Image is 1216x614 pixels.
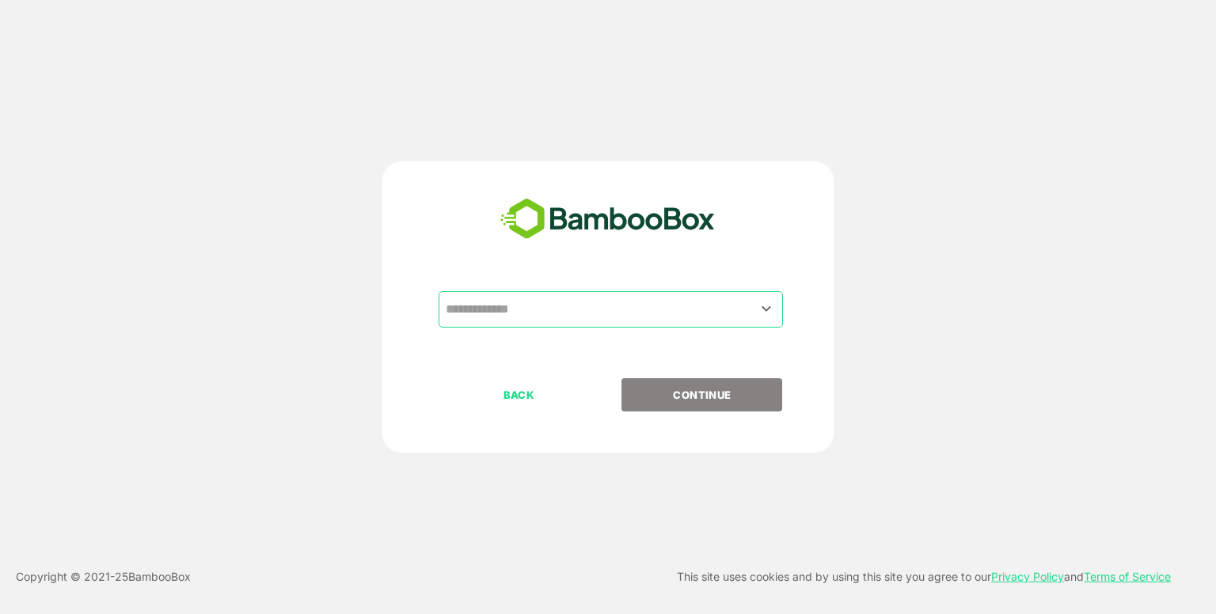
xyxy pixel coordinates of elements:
[756,298,777,320] button: Open
[16,567,191,586] p: Copyright © 2021- 25 BambooBox
[621,378,782,411] button: CONTINUE
[991,570,1064,583] a: Privacy Policy
[623,386,781,404] p: CONTINUE
[439,378,599,411] button: BACK
[440,386,598,404] p: BACK
[677,567,1171,586] p: This site uses cookies and by using this site you agree to our and
[492,193,724,245] img: bamboobox
[1084,570,1171,583] a: Terms of Service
